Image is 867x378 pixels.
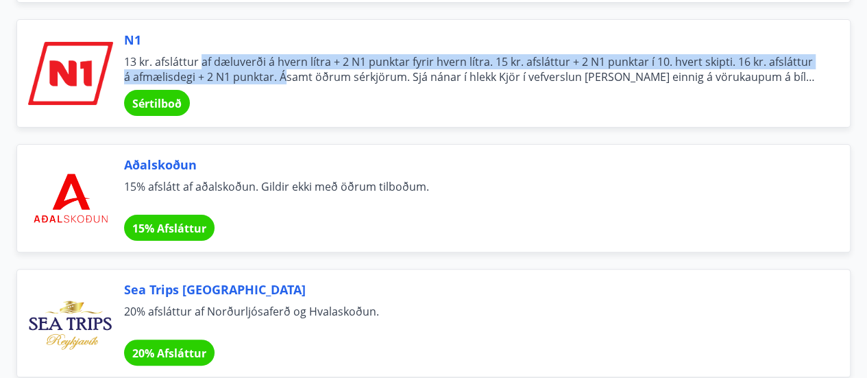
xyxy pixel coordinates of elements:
span: 15% Afsláttur [132,221,206,236]
span: Sea Trips [GEOGRAPHIC_DATA] [124,281,817,298]
span: 20% Afsláttur [132,346,206,361]
span: 15% afslátt af aðalskoðun. Gildir ekki með öðrum tilboðum. [124,179,817,209]
span: Aðalskoðun [124,156,817,174]
span: 20% afsláttur af Norðurljósaferð og Hvalaskoðun. [124,304,817,334]
span: N1 [124,31,817,49]
span: 13 kr. afsláttur af dæluverði á hvern lítra + 2 N1 punktar fyrir hvern lítra. 15 kr. afsláttur + ... [124,54,817,84]
span: Sértilboð [132,96,182,111]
